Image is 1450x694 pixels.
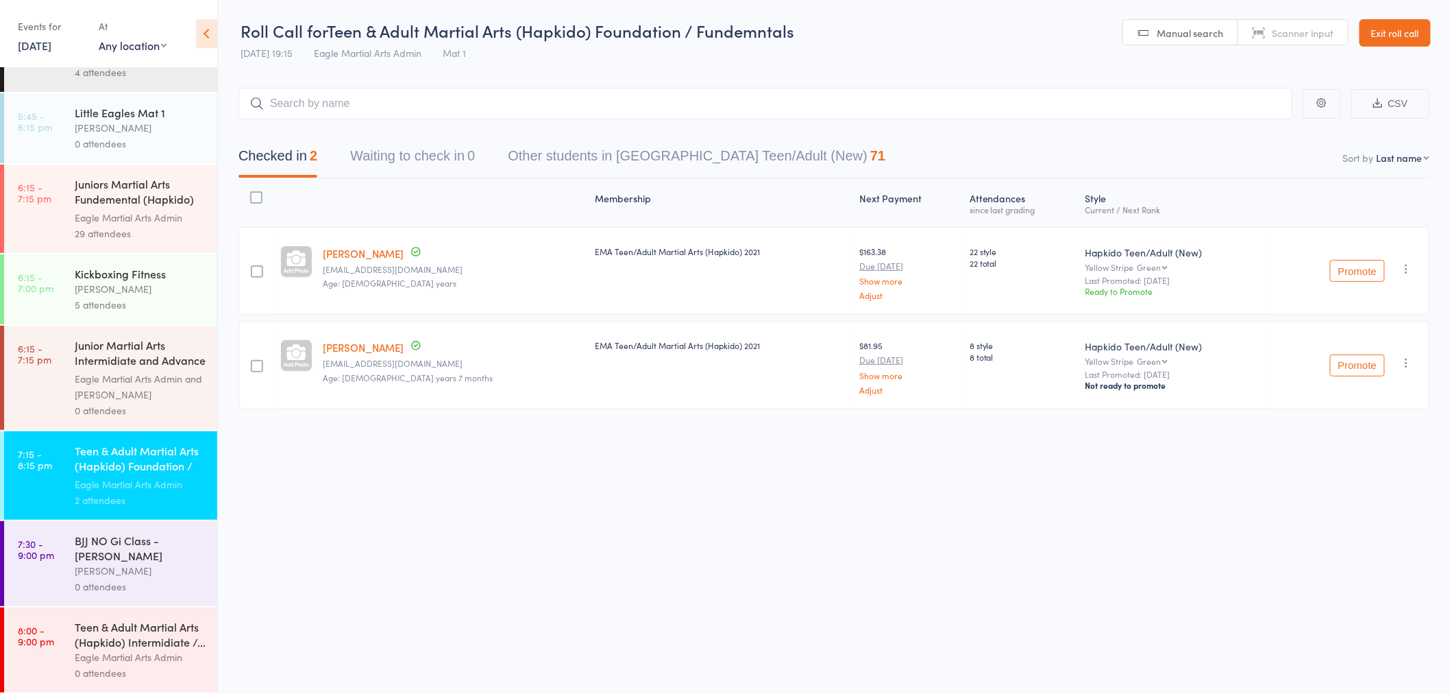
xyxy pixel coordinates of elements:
[18,38,51,53] a: [DATE]
[75,266,206,281] div: Kickboxing Fitness
[1085,339,1266,353] div: Hapkido Teen/Adult (New)
[323,340,404,355] a: [PERSON_NAME]
[75,492,206,508] div: 2 attendees
[323,265,585,274] small: Jwaosborne@icloud.com
[75,619,206,649] div: Teen & Adult Martial Arts (Hapkido) Intermidiate /...
[1273,26,1334,40] span: Scanner input
[4,326,217,430] a: 6:15 -7:15 pmJunior Martial Arts Intermidiate and Advance (Hap...Eagle Martial Arts Admin and [PE...
[859,261,959,271] small: Due [DATE]
[1079,184,1272,221] div: Style
[467,148,475,163] div: 0
[970,257,1074,269] span: 22 total
[18,110,52,132] time: 5:45 - 6:15 pm
[323,246,404,261] a: [PERSON_NAME]
[4,254,217,324] a: 6:15 -7:00 pmKickboxing Fitness[PERSON_NAME]5 attendees
[75,226,206,241] div: 29 attendees
[859,371,959,380] a: Show more
[350,141,475,178] button: Waiting to check in0
[859,291,959,300] a: Adjust
[4,431,217,520] a: 7:15 -8:15 pmTeen & Adult Martial Arts (Hapkido) Foundation / F...Eagle Martial Arts Admin2 atten...
[443,46,466,60] span: Mat 1
[238,88,1292,119] input: Search by name
[238,141,317,178] button: Checked in2
[310,148,317,163] div: 2
[859,339,959,394] div: $81.95
[859,246,959,300] div: $163.38
[75,281,206,297] div: [PERSON_NAME]
[75,403,206,418] div: 0 attendees
[1085,357,1266,366] div: Yellow Stripe
[1137,357,1161,366] div: Green
[4,608,217,693] a: 8:00 -9:00 pmTeen & Adult Martial Arts (Hapkido) Intermidiate /...Eagle Martial Arts Admin0 atten...
[75,477,206,492] div: Eagle Martial Arts Admin
[859,276,959,285] a: Show more
[970,205,1074,214] div: since last grading
[1085,263,1266,272] div: Yellow Stripe
[970,339,1074,351] span: 8 style
[75,120,206,136] div: [PERSON_NAME]
[1351,89,1429,119] button: CSV
[18,625,54,647] time: 8:00 - 9:00 pm
[1085,205,1266,214] div: Current / Next Rank
[1360,19,1431,47] a: Exit roll call
[18,182,51,204] time: 6:15 - 7:15 pm
[75,337,206,371] div: Junior Martial Arts Intermidiate and Advance (Hap...
[595,246,848,257] div: EMA Teen/Adult Martial Arts (Hapkido) 2021
[323,277,457,289] span: Age: [DEMOGRAPHIC_DATA] years
[75,533,206,563] div: BJJ NO Gi Class - [PERSON_NAME]
[18,343,51,365] time: 6:15 - 7:15 pm
[75,297,206,313] div: 5 attendees
[18,448,52,470] time: 7:15 - 8:15 pm
[75,563,206,579] div: [PERSON_NAME]
[18,272,53,294] time: 6:15 - 7:00 pm
[4,165,217,253] a: 6:15 -7:15 pmJuniors Martial Arts Fundemental (Hapkido) Mat 2Eagle Martial Arts Admin29 attendees
[18,15,85,38] div: Events for
[1343,151,1374,165] label: Sort by
[859,355,959,365] small: Due [DATE]
[508,141,885,178] button: Other students in [GEOGRAPHIC_DATA] Teen/Adult (New)71
[1330,260,1385,282] button: Promote
[589,184,854,221] div: Membership
[854,184,964,221] div: Next Payment
[241,19,327,42] span: Roll Call for
[75,443,206,477] div: Teen & Adult Martial Arts (Hapkido) Foundation / F...
[75,210,206,226] div: Eagle Martial Arts Admin
[4,93,217,163] a: 5:45 -6:15 pmLittle Eagles Mat 1[PERSON_NAME]0 attendees
[1377,151,1423,165] div: Last name
[75,136,206,152] div: 0 attendees
[964,184,1079,221] div: Atten­dances
[1085,246,1266,259] div: Hapkido Teen/Adult (New)
[1085,276,1266,285] small: Last Promoted: [DATE]
[99,15,167,38] div: At
[241,46,293,60] span: [DATE] 19:15
[75,579,206,595] div: 0 attendees
[1085,380,1266,391] div: Not ready to promote
[314,46,421,60] span: Eagle Martial Arts Admin
[595,339,848,351] div: EMA Teen/Adult Martial Arts (Hapkido) 2021
[870,148,885,163] div: 71
[75,64,206,80] div: 4 attendees
[75,105,206,120] div: Little Eagles Mat 1
[75,665,206,681] div: 0 attendees
[1137,263,1161,272] div: Green
[327,19,794,42] span: Teen & Adult Martial Arts (Hapkido) Foundation / Fundemntals
[1157,26,1224,40] span: Manual search
[18,538,54,560] time: 7:30 - 9:00 pm
[75,649,206,665] div: Eagle Martial Arts Admin
[75,176,206,210] div: Juniors Martial Arts Fundemental (Hapkido) Mat 2
[323,372,493,383] span: Age: [DEMOGRAPHIC_DATA] years 7 months
[970,351,1074,363] span: 8 total
[75,371,206,403] div: Eagle Martial Arts Admin and [PERSON_NAME]
[1085,370,1266,379] small: Last Promoted: [DATE]
[970,246,1074,257] span: 22 style
[99,38,167,53] div: Any location
[4,521,217,606] a: 7:30 -9:00 pmBJJ NO Gi Class - [PERSON_NAME][PERSON_NAME]0 attendees
[323,359,585,368] small: thenmano3@gmail.com
[859,385,959,394] a: Adjust
[1330,355,1385,376] button: Promote
[1085,285,1266,297] div: Ready to Promote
